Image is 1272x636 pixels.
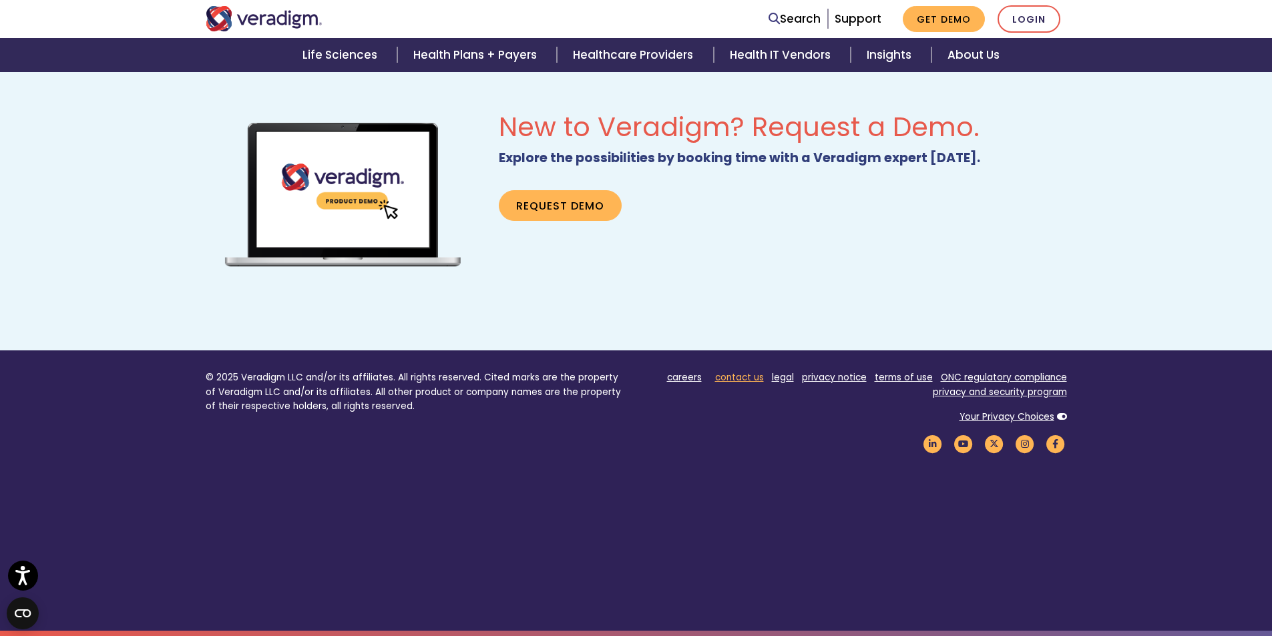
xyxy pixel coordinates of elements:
img: Veradigm logo [206,6,323,31]
a: Healthcare Providers [557,38,713,72]
h2: New to Veradigm? Request a Demo. [499,111,1066,143]
a: Health Plans + Payers [397,38,557,72]
a: Health IT Vendors [714,38,851,72]
a: legal [772,371,794,384]
a: Insights [851,38,931,72]
a: Request Demo [499,190,622,221]
a: Veradigm Facebook Link [1044,437,1067,450]
a: About Us [931,38,1016,72]
a: Support [835,11,881,27]
iframe: Drift Chat Widget [1016,540,1256,620]
a: Your Privacy Choices [960,410,1054,423]
a: contact us [715,371,764,384]
a: Veradigm Twitter Link [983,437,1006,450]
a: terms of use [875,371,933,384]
a: privacy notice [802,371,867,384]
a: Search [769,10,821,28]
a: Life Sciences [286,38,397,72]
a: ONC regulatory compliance [941,371,1067,384]
a: privacy and security program [933,386,1067,398]
a: Login [998,5,1060,33]
a: Veradigm LinkedIn Link [921,437,944,450]
a: Veradigm Instagram Link [1014,437,1036,450]
button: Open CMP widget [7,597,39,629]
p: Explore the possibilities by booking time with a Veradigm expert [DATE]. [499,148,1066,169]
a: Veradigm YouTube Link [952,437,975,450]
a: careers [667,371,702,384]
a: Get Demo [903,6,985,32]
p: © 2025 Veradigm LLC and/or its affiliates. All rights reserved. Cited marks are the property of V... [206,370,626,414]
